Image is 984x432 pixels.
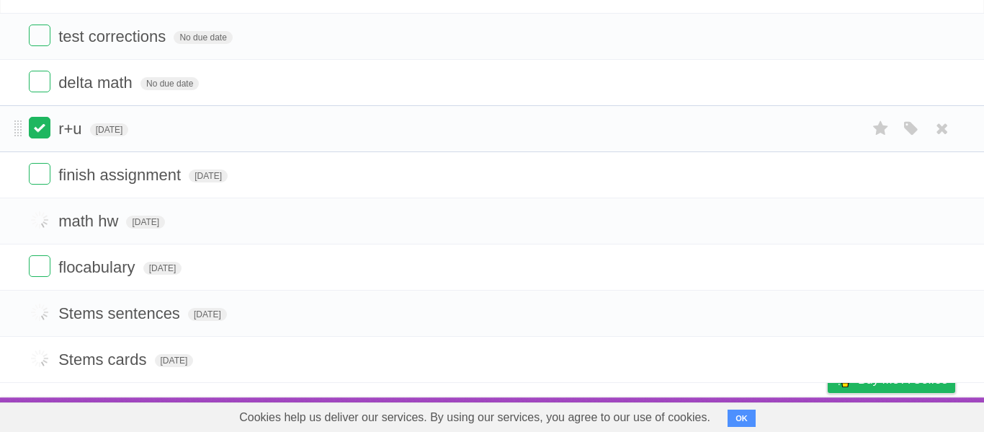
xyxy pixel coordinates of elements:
[29,348,50,369] label: Done
[858,367,948,392] span: Buy me a coffee
[90,123,129,136] span: [DATE]
[58,212,122,230] span: math hw
[140,77,199,90] span: No due date
[58,304,184,322] span: Stems sentences
[29,255,50,277] label: Done
[728,410,756,427] button: OK
[58,74,136,92] span: delta math
[29,117,50,138] label: Done
[58,166,184,184] span: finish assignment
[58,351,150,369] span: Stems cards
[29,71,50,92] label: Done
[58,258,138,276] span: flocabulary
[189,169,228,182] span: [DATE]
[143,262,182,275] span: [DATE]
[636,401,666,428] a: About
[126,216,165,229] span: [DATE]
[225,403,725,432] span: Cookies help us deliver our services. By using our services, you agree to our use of cookies.
[809,401,846,428] a: Privacy
[684,401,742,428] a: Developers
[188,308,227,321] span: [DATE]
[29,25,50,46] label: Done
[29,301,50,323] label: Done
[29,163,50,185] label: Done
[864,401,955,428] a: Suggest a feature
[760,401,792,428] a: Terms
[155,354,194,367] span: [DATE]
[174,31,232,44] span: No due date
[58,27,169,45] span: test corrections
[58,120,85,138] span: r+u
[29,209,50,231] label: Done
[867,117,895,141] label: Star task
